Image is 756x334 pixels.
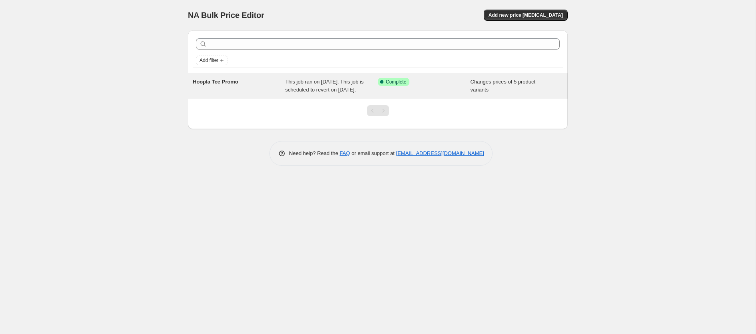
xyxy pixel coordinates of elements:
[386,79,406,85] span: Complete
[188,11,264,20] span: NA Bulk Price Editor
[484,10,568,21] button: Add new price [MEDICAL_DATA]
[350,150,396,156] span: or email support at
[471,79,536,93] span: Changes prices of 5 product variants
[193,79,238,85] span: Hoopla Tee Promo
[367,105,389,116] nav: Pagination
[199,57,218,64] span: Add filter
[289,150,340,156] span: Need help? Read the
[340,150,350,156] a: FAQ
[196,56,228,65] button: Add filter
[489,12,563,18] span: Add new price [MEDICAL_DATA]
[396,150,484,156] a: [EMAIL_ADDRESS][DOMAIN_NAME]
[285,79,364,93] span: This job ran on [DATE]. This job is scheduled to revert on [DATE].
